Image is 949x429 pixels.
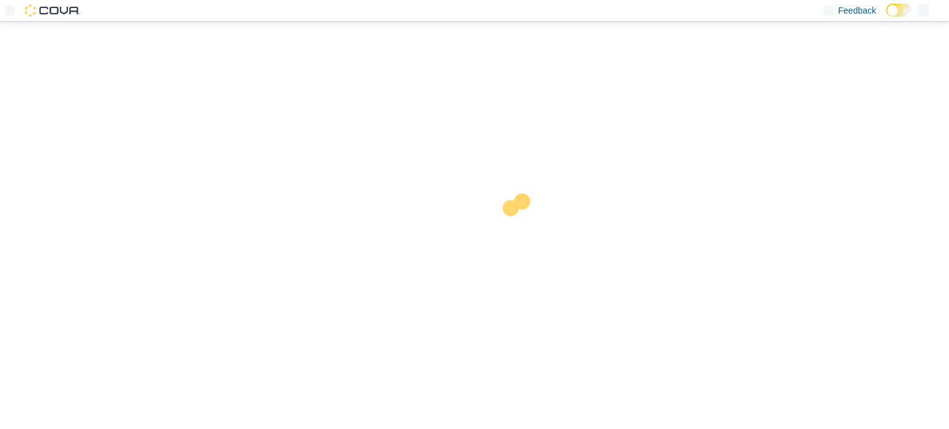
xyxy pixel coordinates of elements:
[886,4,912,17] input: Dark Mode
[838,4,876,17] span: Feedback
[474,184,567,277] img: cova-loader
[25,4,80,17] img: Cova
